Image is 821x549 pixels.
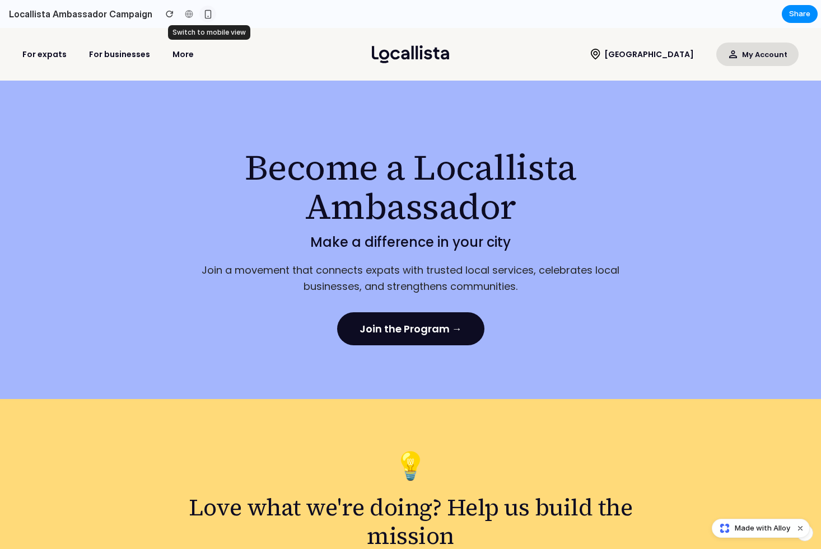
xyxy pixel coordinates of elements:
[89,22,150,30] div: For businesses
[4,7,152,21] h2: Locallista Ambassador Campaign
[168,25,250,40] div: Switch to mobile view
[172,22,194,30] div: More
[604,22,694,30] div: [GEOGRAPHIC_DATA]
[22,22,67,30] div: For expats
[735,523,790,534] span: Made with Alloy
[186,234,635,267] p: Join a movement that connects expats with trusted local services, celebrates local businesses, an...
[794,522,807,535] button: Dismiss watermark
[186,208,635,221] p: Make a difference in your city
[186,120,635,199] h1: Become a Locallista Ambassador
[712,523,791,534] a: Made with Alloy
[337,284,484,317] button: Join the Program →
[782,5,818,23] button: Share
[186,425,635,452] div: 💡
[789,8,810,20] span: Share
[186,465,635,522] h2: Love what we're doing? Help us build the mission
[372,17,450,35] img: locallista-logo.svg
[742,23,787,30] div: My Account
